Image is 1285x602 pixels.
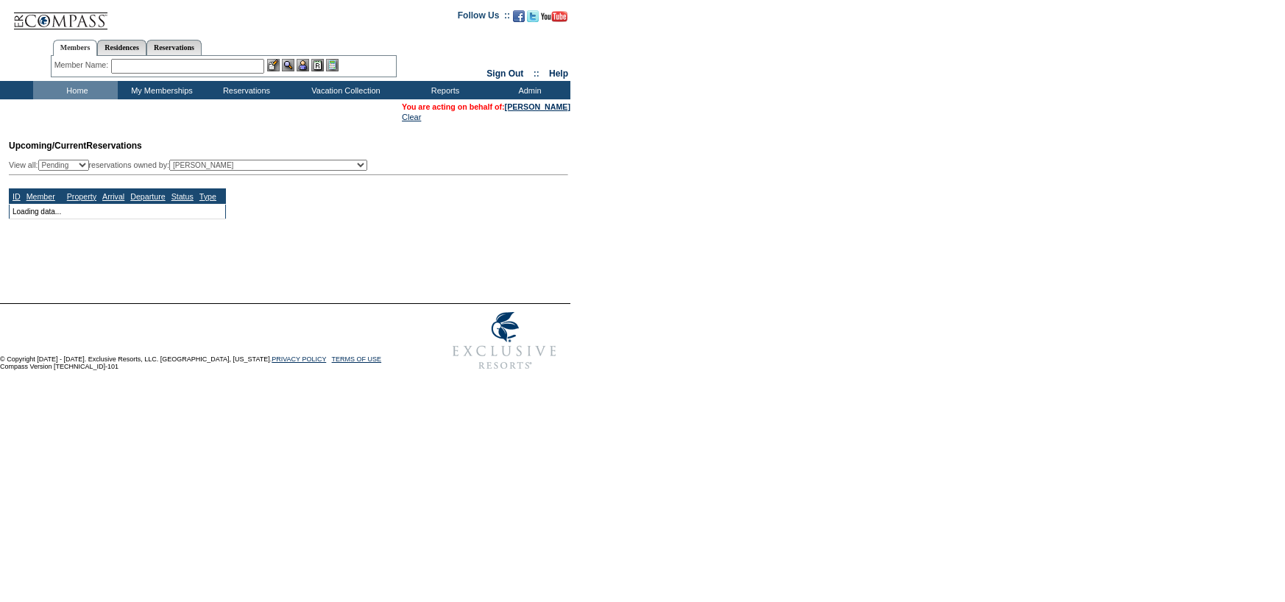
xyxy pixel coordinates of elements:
td: Follow Us :: [458,9,510,26]
img: Become our fan on Facebook [513,10,525,22]
div: View all: reservations owned by: [9,160,374,171]
a: Type [199,192,216,201]
a: ID [13,192,21,201]
a: Status [171,192,194,201]
a: Departure [130,192,165,201]
a: TERMS OF USE [332,355,382,363]
a: [PERSON_NAME] [505,102,570,111]
img: b_edit.gif [267,59,280,71]
a: Member [26,192,55,201]
div: Member Name: [54,59,111,71]
td: My Memberships [118,81,202,99]
td: Admin [486,81,570,99]
a: Become our fan on Facebook [513,15,525,24]
td: Vacation Collection [287,81,401,99]
span: Upcoming/Current [9,141,86,151]
img: Exclusive Resorts [439,304,570,378]
a: Residences [97,40,146,55]
td: Reservations [202,81,287,99]
a: Subscribe to our YouTube Channel [541,15,567,24]
img: Reservations [311,59,324,71]
span: Reservations [9,141,142,151]
a: Arrival [102,192,124,201]
a: Help [549,68,568,79]
td: Reports [401,81,486,99]
a: Reservations [146,40,202,55]
img: Subscribe to our YouTube Channel [541,11,567,22]
a: Property [67,192,96,201]
span: :: [534,68,539,79]
td: Home [33,81,118,99]
img: b_calculator.gif [326,59,339,71]
img: View [282,59,294,71]
a: Members [53,40,98,56]
a: Follow us on Twitter [527,15,539,24]
a: Sign Out [486,68,523,79]
img: Impersonate [297,59,309,71]
span: You are acting on behalf of: [402,102,570,111]
a: PRIVACY POLICY [272,355,326,363]
td: Loading data... [10,204,226,219]
img: Follow us on Twitter [527,10,539,22]
a: Clear [402,113,421,121]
